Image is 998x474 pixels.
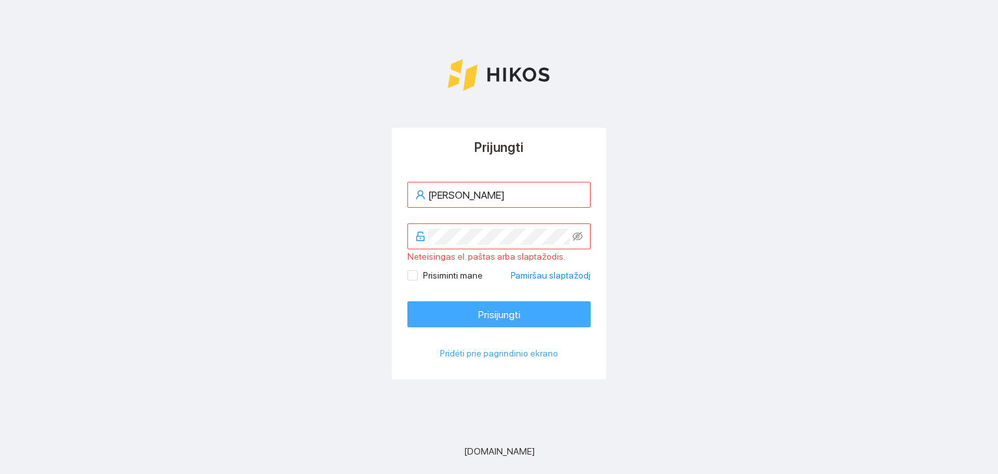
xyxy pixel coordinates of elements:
span: Prijungti [474,140,524,155]
div: Neteisingas el. paštas arba slaptažodis. [407,249,591,264]
span: Prisijungti [478,306,520,323]
span: [DOMAIN_NAME] [464,444,535,458]
span: unlock [415,231,426,242]
span: eye-invisible [572,231,583,242]
button: Pridėti prie pagrindinio ekrano [407,343,591,364]
span: Pridėti prie pagrindinio ekrano [440,346,558,360]
a: Pamiršau slaptažodį [511,268,591,282]
span: Prisiminti mane [418,268,488,282]
button: Prisijungti [407,301,591,327]
span: user [415,190,426,200]
input: El. paštas [428,187,583,203]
